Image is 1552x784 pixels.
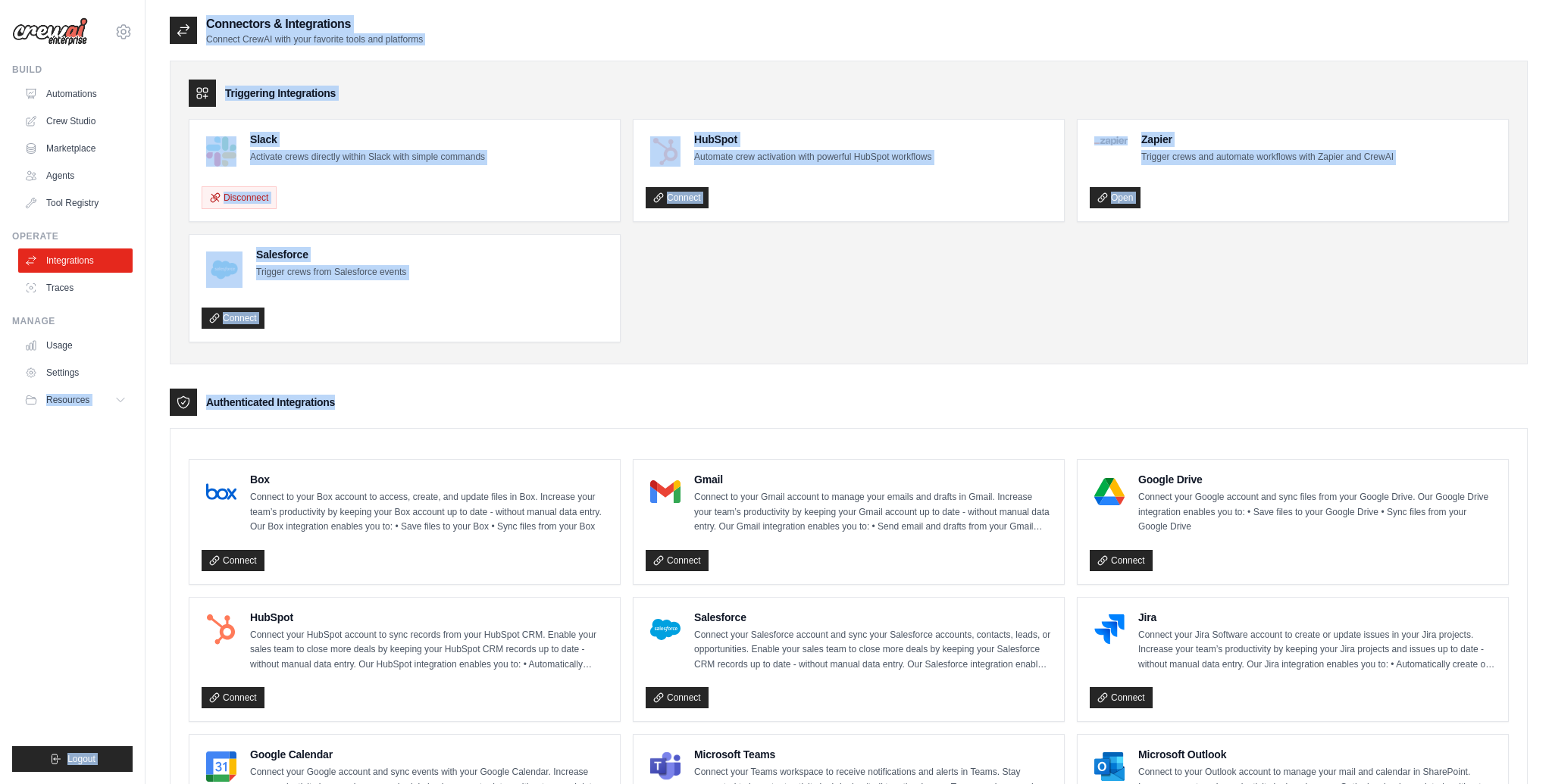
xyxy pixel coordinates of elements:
a: Connect [202,308,264,329]
h4: Microsoft Outlook [1138,747,1496,762]
img: Box Logo [206,476,236,507]
h4: HubSpot [694,132,931,147]
h2: Connectors & Integrations [206,15,423,33]
p: Connect CrewAI with your favorite tools and platforms [206,33,423,45]
h4: Zapier [1141,132,1394,147]
p: Connect to your Box account to access, create, and update files in Box. Increase your team’s prod... [250,490,608,535]
h4: Microsoft Teams [694,747,1052,762]
a: Connect [1090,550,1153,571]
a: Connect [646,187,709,208]
a: Connect [202,687,264,708]
div: Build [12,64,133,76]
p: Connect your Salesforce account and sync your Salesforce accounts, contacts, leads, or opportunit... [694,628,1052,673]
img: Google Drive Logo [1094,476,1125,507]
button: Resources [18,388,133,412]
h4: Gmail [694,472,1052,487]
p: Connect to your Gmail account to manage your emails and drafts in Gmail. Increase your team’s pro... [694,490,1052,535]
h4: Box [250,472,608,487]
h4: Jira [1138,610,1496,625]
img: Google Calendar Logo [206,751,236,782]
a: Connect [646,687,709,708]
p: Trigger crews and automate workflows with Zapier and CrewAI [1141,150,1394,165]
h4: Salesforce [256,247,406,262]
img: Gmail Logo [650,476,681,507]
a: Agents [18,164,133,188]
img: Logo [12,17,88,46]
img: Zapier Logo [1094,136,1128,145]
a: Traces [18,276,133,300]
button: Logout [12,746,133,772]
a: Connect [646,550,709,571]
img: HubSpot Logo [206,614,236,645]
img: Jira Logo [1094,614,1125,645]
h3: Authenticated Integrations [206,395,335,410]
div: Manage [12,315,133,327]
h4: Google Calendar [250,747,608,762]
p: Automate crew activation with powerful HubSpot workflows [694,150,931,165]
a: Integrations [18,248,133,273]
button: Disconnect [202,186,277,209]
a: Connect [1090,687,1153,708]
a: Automations [18,82,133,106]
img: Salesforce Logo [650,614,681,645]
h4: Slack [250,132,485,147]
h4: HubSpot [250,610,608,625]
a: Open [1090,187,1141,208]
a: Usage [18,333,133,358]
h3: Triggering Integrations [225,86,336,101]
div: Operate [12,230,133,242]
img: Salesforce Logo [206,251,242,288]
span: Resources [46,394,89,406]
h4: Salesforce [694,610,1052,625]
img: Microsoft Teams Logo [650,751,681,782]
a: Marketplace [18,136,133,161]
a: Tool Registry [18,191,133,215]
p: Connect your HubSpot account to sync records from your HubSpot CRM. Enable your sales team to clo... [250,628,608,673]
p: Connect your Google account and sync files from your Google Drive. Our Google Drive integration e... [1138,490,1496,535]
a: Crew Studio [18,109,133,133]
img: Microsoft Outlook Logo [1094,751,1125,782]
h4: Google Drive [1138,472,1496,487]
a: Connect [202,550,264,571]
img: HubSpot Logo [650,136,681,167]
p: Connect your Jira Software account to create or update issues in your Jira projects. Increase you... [1138,628,1496,673]
p: Activate crews directly within Slack with simple commands [250,150,485,165]
img: Slack Logo [206,136,236,167]
span: Logout [67,753,95,765]
p: Trigger crews from Salesforce events [256,265,406,280]
a: Settings [18,361,133,385]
